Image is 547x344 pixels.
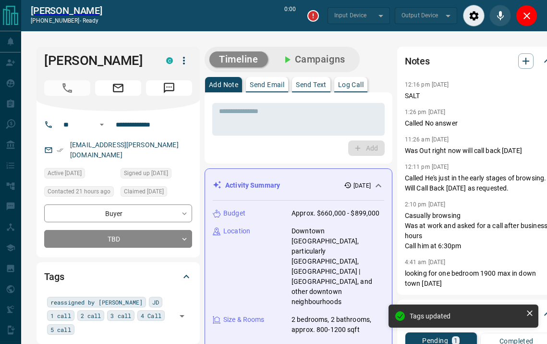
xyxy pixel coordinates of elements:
[44,186,116,200] div: Tue Aug 12 2025
[110,311,131,320] span: 3 call
[489,5,511,26] div: Mute
[124,168,168,178] span: Signed up [DATE]
[405,259,446,266] p: 4:41 am [DATE]
[223,315,265,325] p: Size & Rooms
[57,147,63,153] svg: Email Verified
[146,80,192,96] span: Message
[83,17,99,24] span: ready
[44,204,192,222] div: Buyer
[405,53,430,69] h2: Notes
[48,187,110,196] span: Contacted 21 hours ago
[166,57,173,64] div: condos.ca
[284,5,296,26] p: 0:00
[50,325,71,334] span: 5 call
[410,312,522,320] div: Tags updated
[124,187,164,196] span: Claimed [DATE]
[31,16,102,25] p: [PHONE_NUMBER] -
[152,297,159,307] span: JD
[225,180,280,191] p: Activity Summary
[463,5,485,26] div: Audio Settings
[292,315,384,335] p: 2 bedrooms, 2 bathrooms, approx. 800-1200 sqft
[175,309,189,323] button: Open
[44,53,152,68] h1: [PERSON_NAME]
[292,208,380,218] p: Approx. $660,000 - $899,000
[44,265,192,288] div: Tags
[353,181,371,190] p: [DATE]
[44,230,192,248] div: TBD
[96,119,108,130] button: Open
[223,226,250,236] p: Location
[50,311,71,320] span: 1 call
[250,81,284,88] p: Send Email
[50,297,143,307] span: reassigned by [PERSON_NAME]
[338,81,364,88] p: Log Call
[48,168,82,178] span: Active [DATE]
[405,136,449,143] p: 11:26 am [DATE]
[405,201,446,208] p: 2:10 pm [DATE]
[44,168,116,181] div: Mon Jul 07 2025
[223,208,245,218] p: Budget
[141,311,161,320] span: 4 Call
[213,177,384,194] div: Activity Summary[DATE]
[516,5,537,26] div: Close
[70,141,179,159] a: [EMAIL_ADDRESS][PERSON_NAME][DOMAIN_NAME]
[209,81,238,88] p: Add Note
[121,186,192,200] div: Sun Mar 30 2025
[454,337,458,344] p: 1
[292,226,384,307] p: Downtown [GEOGRAPHIC_DATA], particularly [GEOGRAPHIC_DATA], [GEOGRAPHIC_DATA] | [GEOGRAPHIC_DATA]...
[272,51,355,67] button: Campaigns
[405,81,449,88] p: 12:16 pm [DATE]
[44,80,90,96] span: Call
[296,81,327,88] p: Send Text
[81,311,101,320] span: 2 call
[121,168,192,181] div: Sat Nov 21 2020
[405,164,449,170] p: 12:11 pm [DATE]
[209,51,268,67] button: Timeline
[405,109,446,115] p: 1:26 pm [DATE]
[422,337,448,344] p: Pending
[31,5,102,16] a: [PERSON_NAME]
[44,269,64,284] h2: Tags
[95,80,141,96] span: Email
